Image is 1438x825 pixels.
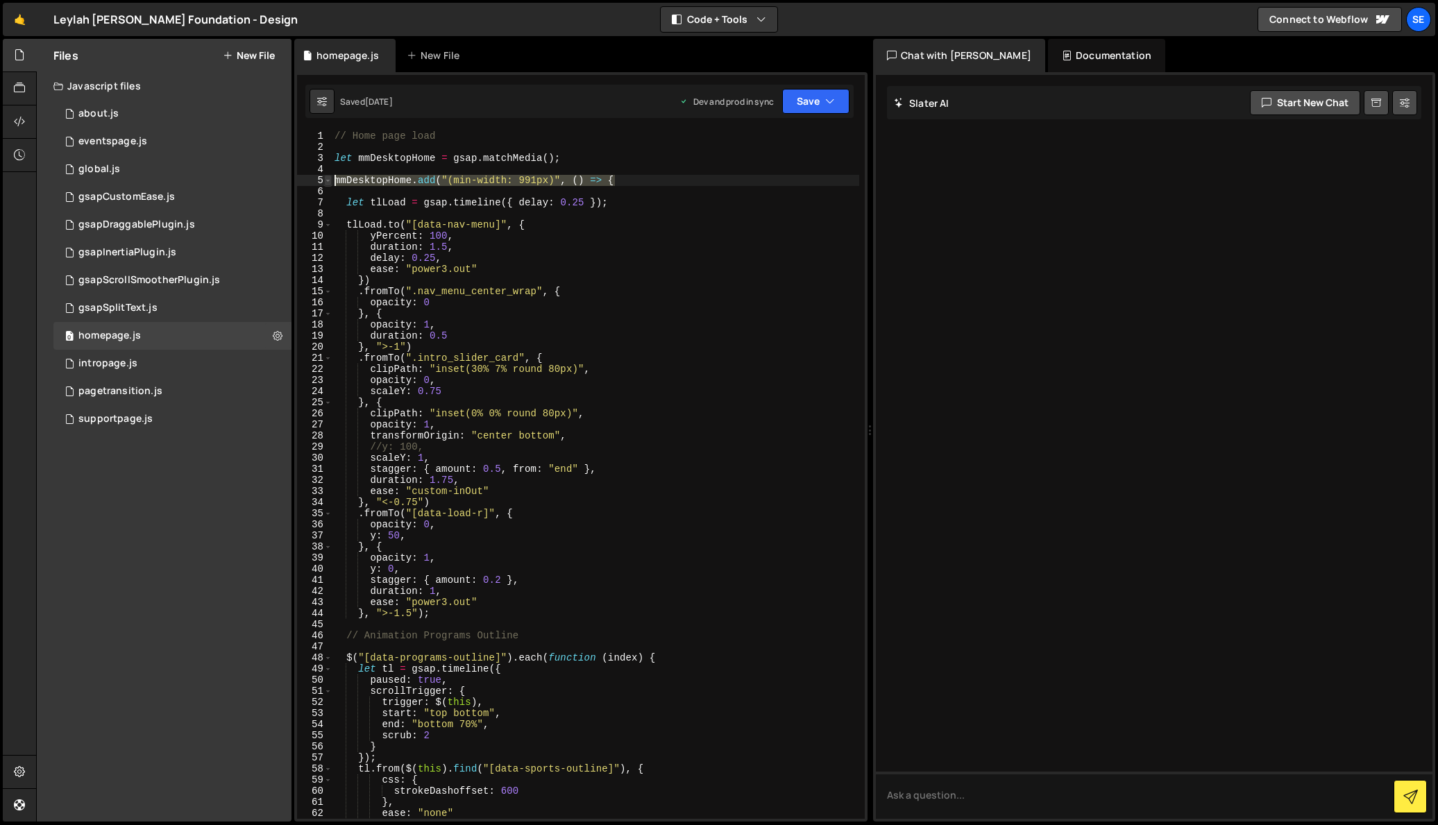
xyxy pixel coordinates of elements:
div: 13391/33464.js [53,266,291,294]
div: 8 [297,208,332,219]
div: 6 [297,186,332,197]
div: gsapSplitText.js [78,302,158,314]
div: 20 [297,341,332,352]
div: Leylah [PERSON_NAME] Foundation - Design [53,11,298,28]
div: 27 [297,419,332,430]
div: 45 [297,619,332,630]
div: 39 [297,552,332,563]
div: 41 [297,575,332,586]
div: [DATE] [365,96,393,108]
div: 16 [297,297,332,308]
div: 13391/33460.js [53,100,291,128]
div: global.js [78,163,120,176]
div: 10 [297,230,332,241]
div: eventspage.js [78,135,147,148]
div: 31 [297,463,332,475]
div: 48 [297,652,332,663]
div: gsapInertiaPlugin.js [78,246,176,259]
a: 🤙 [3,3,37,36]
div: 62 [297,808,332,819]
div: 58 [297,763,332,774]
div: 52 [297,697,332,708]
div: 12 [297,253,332,264]
div: 13391/33568.js [53,405,291,433]
div: 4 [297,164,332,175]
div: 13391/33465.js [53,294,291,322]
div: 13391/33566.js [53,350,291,377]
h2: Files [53,48,78,63]
div: 15 [297,286,332,297]
h2: Slater AI [894,96,949,110]
div: 60 [297,785,332,797]
div: 36 [297,519,332,530]
button: Start new chat [1250,90,1360,115]
div: 13391/33466.js [53,322,291,350]
button: New File [223,50,275,61]
div: 61 [297,797,332,808]
div: 47 [297,641,332,652]
div: 7 [297,197,332,208]
div: Documentation [1048,39,1165,72]
div: 25 [297,397,332,408]
div: 13391/33459.js [53,155,291,183]
div: 9 [297,219,332,230]
div: 13391/33463.js [53,239,291,266]
div: Javascript files [37,72,291,100]
div: intropage.js [78,357,137,370]
div: 24 [297,386,332,397]
div: gsapScrollSmootherPlugin.js [78,274,220,287]
div: 57 [297,752,332,763]
div: about.js [78,108,119,120]
div: 13391/33462.js [53,211,291,239]
div: homepage.js [78,330,141,342]
div: 13391/33470.js [53,377,291,405]
div: 13391/33569.js [53,128,291,155]
a: Connect to Webflow [1258,7,1402,32]
button: Save [782,89,849,114]
div: 54 [297,719,332,730]
div: homepage.js [316,49,379,62]
div: 40 [297,563,332,575]
div: 14 [297,275,332,286]
div: 3 [297,153,332,164]
div: 23 [297,375,332,386]
div: 46 [297,630,332,641]
span: 0 [65,332,74,343]
div: 34 [297,497,332,508]
div: New File [407,49,465,62]
div: 42 [297,586,332,597]
div: 22 [297,364,332,375]
div: 38 [297,541,332,552]
div: 21 [297,352,332,364]
div: 29 [297,441,332,452]
div: 2 [297,142,332,153]
div: gsapDraggablePlugin.js [78,219,195,231]
div: Chat with [PERSON_NAME] [873,39,1045,72]
div: 49 [297,663,332,674]
div: supportpage.js [78,413,153,425]
div: 35 [297,508,332,519]
div: 26 [297,408,332,419]
div: 56 [297,741,332,752]
div: 43 [297,597,332,608]
button: Code + Tools [661,7,777,32]
div: 55 [297,730,332,741]
div: 19 [297,330,332,341]
div: 51 [297,686,332,697]
div: 18 [297,319,332,330]
div: 30 [297,452,332,463]
div: 28 [297,430,332,441]
a: Se [1406,7,1431,32]
div: 13391/33461.js [53,183,291,211]
div: pagetransition.js [78,385,162,398]
div: 33 [297,486,332,497]
div: Dev and prod in sync [679,96,774,108]
div: gsapCustomEase.js [78,191,175,203]
div: 13 [297,264,332,275]
div: 50 [297,674,332,686]
div: 44 [297,608,332,619]
div: 53 [297,708,332,719]
div: 5 [297,175,332,186]
div: 32 [297,475,332,486]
